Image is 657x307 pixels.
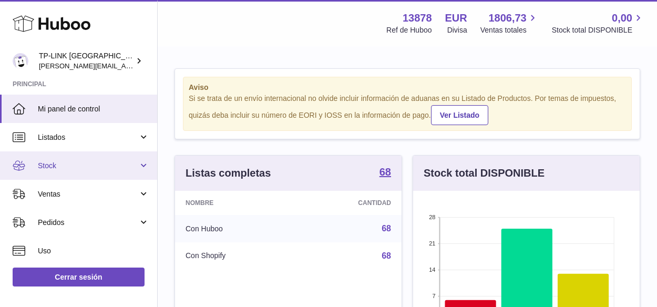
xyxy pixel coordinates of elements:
a: 68 [379,167,391,179]
strong: 68 [379,167,391,177]
text: 28 [429,214,435,220]
a: 68 [382,224,391,233]
span: Uso [38,246,149,256]
td: Con Shopify [175,242,295,270]
strong: Aviso [189,83,626,93]
td: Con Huboo [175,215,295,242]
strong: EUR [445,11,467,25]
a: 1806,73 Ventas totales [480,11,539,35]
span: Stock total DISPONIBLE [552,25,644,35]
h3: Listas completas [186,166,271,180]
text: 21 [429,240,435,247]
div: Divisa [447,25,467,35]
strong: 13878 [403,11,432,25]
th: Cantidad [295,191,402,215]
th: Nombre [175,191,295,215]
span: [PERSON_NAME][EMAIL_ADDRESS][DOMAIN_NAME] [39,62,211,70]
span: Ventas totales [480,25,539,35]
span: Mi panel de control [38,104,149,114]
a: Ver Listado [431,105,488,125]
span: 0,00 [612,11,632,25]
span: Stock [38,161,138,171]
span: Pedidos [38,218,138,228]
a: 0,00 Stock total DISPONIBLE [552,11,644,35]
div: Ref de Huboo [386,25,432,35]
a: Cerrar sesión [13,268,145,286]
h3: Stock total DISPONIBLE [424,166,545,180]
div: Si se trata de un envío internacional no olvide incluir información de aduanas en su Listado de P... [189,94,626,125]
span: Ventas [38,189,138,199]
div: TP-LINK [GEOGRAPHIC_DATA], SOCIEDAD LIMITADA [39,51,134,71]
a: 68 [382,251,391,260]
text: 7 [432,293,435,299]
text: 14 [429,267,435,273]
span: Listados [38,132,138,142]
img: celia.yan@tp-link.com [13,53,28,69]
span: 1806,73 [488,11,526,25]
